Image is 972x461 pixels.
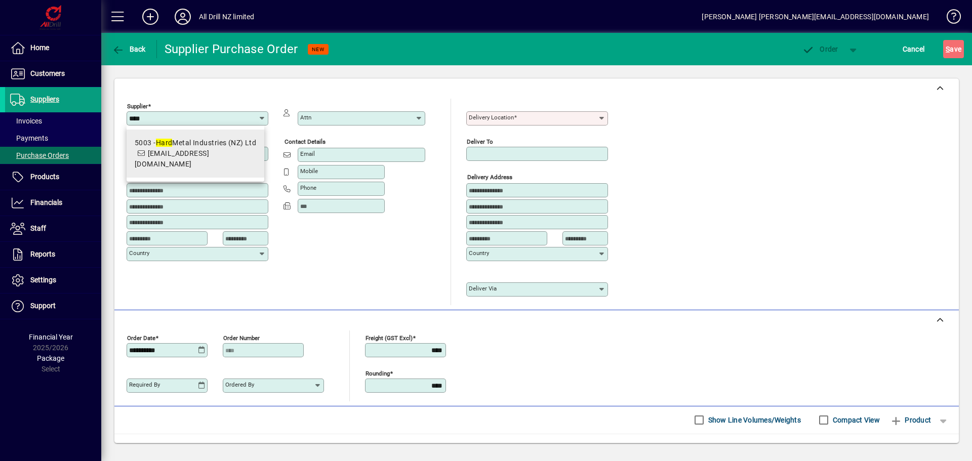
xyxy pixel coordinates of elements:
mat-label: Country [469,249,489,257]
mat-label: Required by [129,381,160,388]
span: Reports [30,250,55,258]
button: Order [797,40,843,58]
span: Package [37,354,64,362]
button: Profile [167,8,199,26]
mat-label: Delivery Location [469,114,514,121]
div: Supplier Purchase Order [165,41,298,57]
mat-label: Attn [300,114,311,121]
a: Financials [5,190,101,216]
a: Reports [5,242,101,267]
a: Customers [5,61,101,87]
span: ave [946,41,961,57]
button: Add [134,8,167,26]
span: [EMAIL_ADDRESS][DOMAIN_NAME] [135,149,209,168]
mat-label: Deliver To [467,138,493,145]
button: Cancel [900,40,927,58]
button: Save [943,40,964,58]
span: Invoices [10,117,42,125]
mat-label: Country [129,249,149,257]
mat-label: Email [300,150,315,157]
mat-label: Ordered by [225,381,254,388]
a: Staff [5,216,101,241]
app-page-header-button: Back [101,40,157,58]
span: Staff [30,224,46,232]
mat-option: 5003 - Hard Metal Industries (NZ) Ltd [127,130,264,178]
mat-label: Deliver via [469,285,497,292]
span: Cancel [903,41,925,57]
span: Payments [10,134,48,142]
mat-label: Order date [127,334,155,341]
span: Home [30,44,49,52]
span: Products [30,173,59,181]
button: Back [109,40,148,58]
a: Payments [5,130,101,147]
em: Hard [156,139,173,147]
span: Settings [30,276,56,284]
span: Financial Year [29,333,73,341]
span: Support [30,302,56,310]
span: Suppliers [30,95,59,103]
a: Products [5,164,101,190]
span: Purchase Orders [10,151,69,159]
mat-label: Order number [223,334,260,341]
mat-label: Supplier [127,103,148,110]
mat-label: Mobile [300,167,318,175]
a: Support [5,294,101,319]
a: Settings [5,268,101,293]
a: Home [5,35,101,61]
span: Customers [30,69,65,77]
label: Compact View [831,415,880,425]
div: 5003 - Metal Industries (NZ) Ltd [135,138,256,148]
mat-label: Rounding [366,369,390,376]
span: Financials [30,198,62,206]
a: Invoices [5,112,101,130]
div: All Drill NZ limited [199,9,255,25]
span: NEW [312,46,325,53]
label: Show Line Volumes/Weights [706,415,801,425]
a: Knowledge Base [939,2,959,35]
div: [PERSON_NAME] [PERSON_NAME][EMAIL_ADDRESS][DOMAIN_NAME] [702,9,929,25]
span: Order [802,45,838,53]
span: Back [112,45,146,53]
span: S [946,45,950,53]
mat-label: Freight (GST excl) [366,334,413,341]
a: Purchase Orders [5,147,101,164]
mat-label: Phone [300,184,316,191]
